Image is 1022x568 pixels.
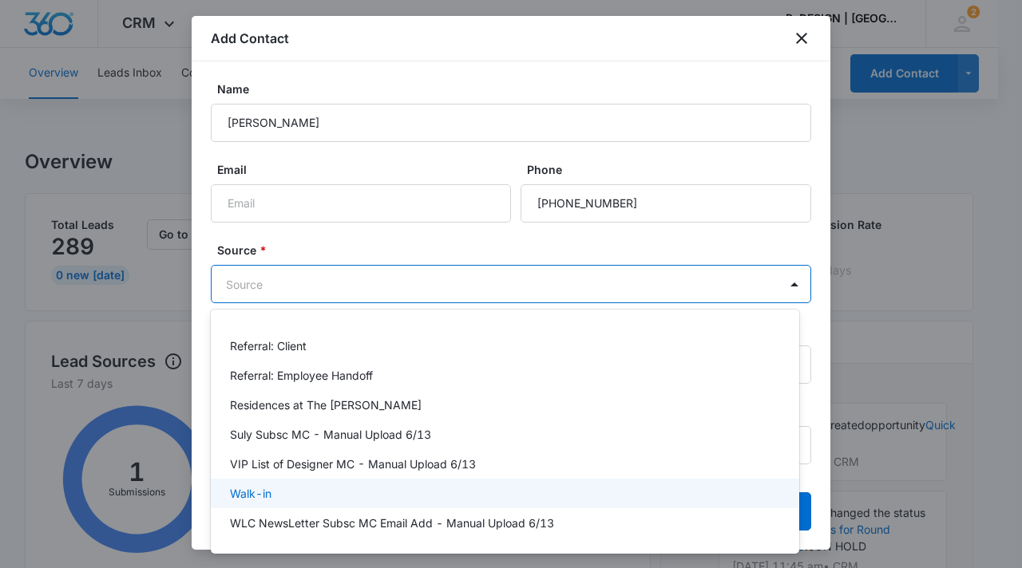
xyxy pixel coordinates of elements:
[230,396,422,413] p: Residences at The [PERSON_NAME]
[230,456,476,472] p: VIP List of Designer MC - Manual Upload 6/13
[230,426,431,443] p: Suly Subsc MC - Manual Upload 6/13
[230,337,307,354] p: Referral: Client
[230,515,554,531] p: WLC NewsLetter Subsc MC Email Add - Manual Upload 6/13
[230,485,271,502] p: Walk-in
[230,367,373,384] p: Referral: Employee Handoff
